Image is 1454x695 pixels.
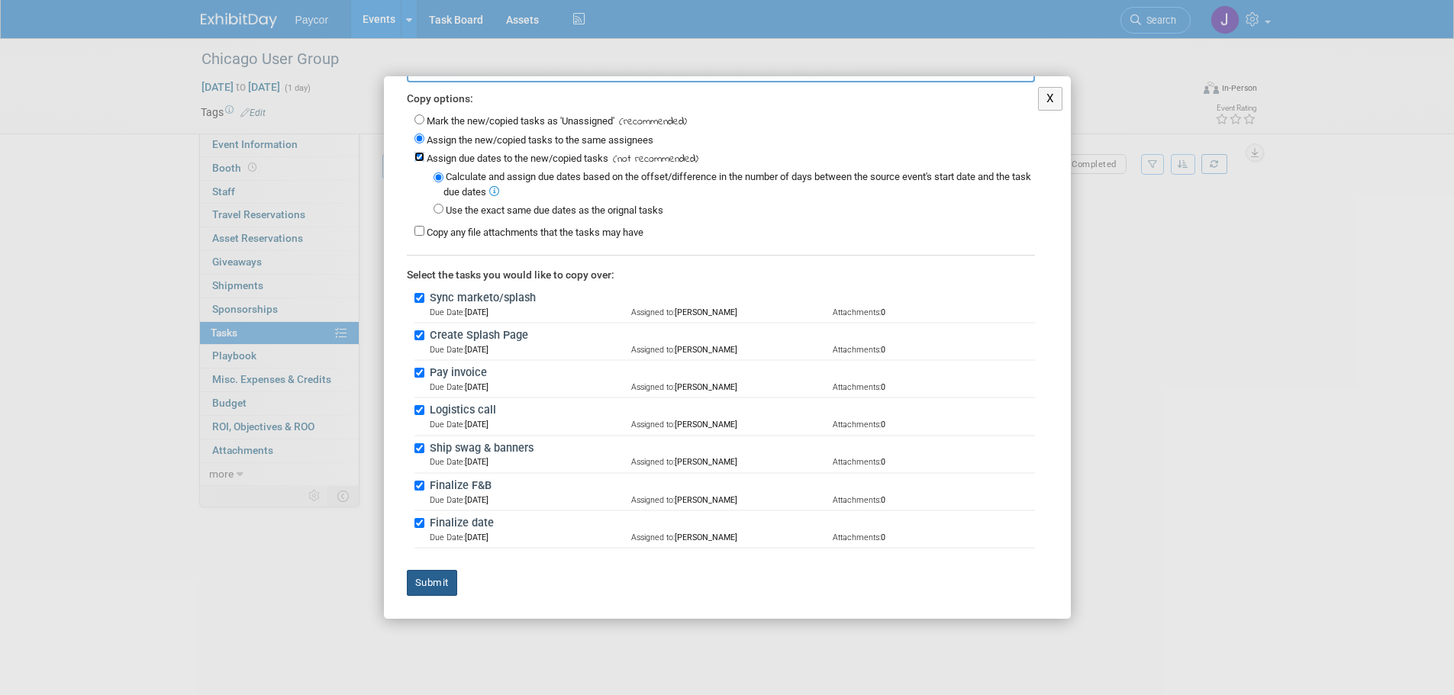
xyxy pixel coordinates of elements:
[631,456,833,468] td: [PERSON_NAME]
[430,495,465,505] span: Due Date:
[430,345,465,355] span: Due Date:
[833,382,881,392] span: Attachments:
[427,153,608,164] label: Assign due dates to the new/copied tasks
[631,307,675,317] span: Assigned to:
[833,419,1034,430] td: 0
[425,402,1035,419] label: Logistics call
[443,171,1031,198] label: Calculate and assign due dates based on the offset/difference in the number of days between the s...
[631,457,675,467] span: Assigned to:
[430,307,465,317] span: Due Date:
[833,307,1034,318] td: 0
[407,570,457,596] button: Submit
[430,307,631,318] td: [DATE]
[833,495,881,505] span: Attachments:
[425,290,1035,307] label: Sync marketo/splash
[430,420,465,430] span: Due Date:
[430,494,631,506] td: [DATE]
[833,381,1034,393] td: 0
[430,344,631,356] td: [DATE]
[430,533,465,542] span: Due Date:
[430,532,631,543] td: [DATE]
[430,457,465,467] span: Due Date:
[631,420,675,430] span: Assigned to:
[407,92,1035,107] div: Copy options:
[1038,87,1063,111] button: X
[427,227,643,238] label: Copy any file attachments that the tasks may have
[631,532,833,543] td: [PERSON_NAME]
[631,344,833,356] td: [PERSON_NAME]
[631,533,675,542] span: Assigned to:
[427,115,614,127] label: Mark the new/copied tasks as 'Unassigned'
[833,494,1034,506] td: 0
[425,478,1035,494] label: Finalize F&B
[425,515,1035,532] label: Finalize date
[425,327,1035,344] label: Create Splash Page
[614,114,687,130] span: (recommended)
[833,533,881,542] span: Attachments:
[833,307,881,317] span: Attachments:
[631,345,675,355] span: Assigned to:
[833,345,881,355] span: Attachments:
[631,382,675,392] span: Assigned to:
[631,419,833,430] td: [PERSON_NAME]
[430,382,465,392] span: Due Date:
[631,494,833,506] td: [PERSON_NAME]
[427,134,653,146] label: Assign the new/copied tasks to the same assignees
[833,532,1034,543] td: 0
[425,365,1035,381] label: Pay invoice
[833,344,1034,356] td: 0
[446,204,663,216] label: Use the exact same due dates as the orignal tasks
[430,456,631,468] td: [DATE]
[631,381,833,393] td: [PERSON_NAME]
[407,255,1035,283] div: Select the tasks you would like to copy over:
[833,457,881,467] span: Attachments:
[430,419,631,430] td: [DATE]
[833,420,881,430] span: Attachments:
[631,307,833,318] td: [PERSON_NAME]
[608,152,698,167] span: (not recommended)
[430,381,631,393] td: [DATE]
[425,440,1035,457] label: Ship swag & banners
[631,495,675,505] span: Assigned to:
[833,456,1034,468] td: 0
